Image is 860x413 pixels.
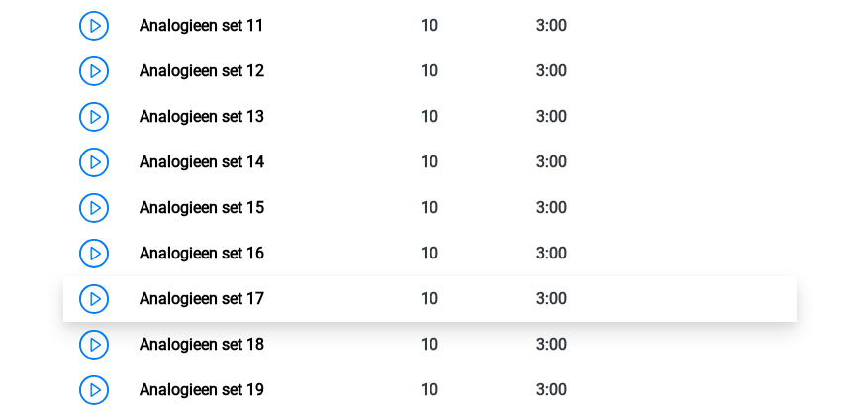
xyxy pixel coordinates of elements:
[140,198,264,217] a: Analogieen set 15
[140,61,264,80] a: Analogieen set 12
[140,153,264,171] a: Analogieen set 14
[140,16,264,35] a: Analogieen set 11
[140,107,264,126] a: Analogieen set 13
[140,380,264,399] a: Analogieen set 19
[140,335,264,354] a: Analogieen set 18
[140,244,264,262] a: Analogieen set 16
[140,289,264,308] a: Analogieen set 17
